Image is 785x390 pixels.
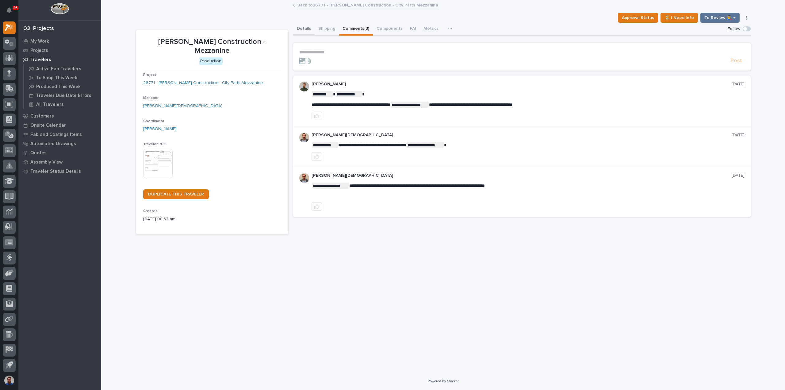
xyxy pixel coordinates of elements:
button: ⏳ I Need Info [661,13,698,23]
button: FAI [406,23,420,36]
a: Traveler Due Date Errors [24,91,101,100]
p: My Work [30,39,49,44]
span: To Review 👨‍🏭 → [704,14,736,21]
div: Production [199,57,223,65]
a: Traveler Status Details [18,167,101,176]
p: Onsite Calendar [30,123,66,128]
a: Assembly View [18,157,101,167]
p: Produced This Week [36,84,81,90]
a: Produced This Week [24,82,101,91]
span: Coordinator [143,119,164,123]
a: Powered By Stacker [427,379,458,383]
button: users-avatar [3,374,16,387]
p: [DATE] [732,173,745,178]
a: Customers [18,111,101,121]
button: To Review 👨‍🏭 → [700,13,740,23]
div: 02. Projects [23,25,54,32]
button: Details [293,23,315,36]
button: Shipping [315,23,339,36]
p: Automated Drawings [30,141,76,147]
p: Assembly View [30,160,63,165]
a: Back to26771 - [PERSON_NAME] Construction - City Parts Mezzanine [297,1,438,8]
button: like this post [312,153,322,160]
a: Quotes [18,148,101,157]
p: [PERSON_NAME] [312,82,732,87]
button: Components [373,23,406,36]
p: Projects [30,48,48,53]
img: AATXAJw4slNr5ea0WduZQVIpKGhdapBAGQ9xVsOeEvl5=s96-c [299,82,309,91]
p: Customers [30,114,54,119]
div: Notifications26 [8,7,16,17]
p: [PERSON_NAME][DEMOGRAPHIC_DATA] [312,133,732,138]
span: Post [730,57,742,64]
p: Travelers [30,57,51,63]
button: Notifications [3,4,16,17]
p: Traveler Due Date Errors [36,93,91,98]
button: Comments (3) [339,23,373,36]
p: Traveler Status Details [30,169,81,174]
span: Approval Status [622,14,654,21]
img: ACg8ocIGaxZgOborKONOsCK60Wx-Xey7sE2q6Qmw6EHN013R=s96-c [299,133,309,142]
button: Metrics [420,23,442,36]
a: [PERSON_NAME][DEMOGRAPHIC_DATA] [143,103,222,109]
p: Quotes [30,150,47,156]
a: DUPLICATE THIS TRAVELER [143,189,209,199]
p: [DATE] [732,133,745,138]
button: Post [728,57,745,64]
a: Travelers [18,55,101,64]
p: 26 [13,6,17,10]
span: Created [143,209,158,213]
span: Manager [143,96,159,100]
a: My Work [18,37,101,46]
a: 26771 - [PERSON_NAME] Construction - City Parts Mezzanine [143,80,263,86]
p: Active Fab Travelers [36,66,81,72]
button: like this post [312,203,322,210]
a: Active Fab Travelers [24,64,101,73]
p: To Shop This Week [36,75,77,81]
img: Workspace Logo [51,3,69,14]
p: [DATE] 08:32 am [143,216,281,222]
p: All Travelers [36,102,64,107]
span: DUPLICATE THIS TRAVELER [148,192,204,196]
span: Project [143,73,156,77]
p: Follow [728,26,740,32]
a: To Shop This Week [24,73,101,82]
span: Traveler PDF [143,142,166,146]
a: Projects [18,46,101,55]
img: ACg8ocIGaxZgOborKONOsCK60Wx-Xey7sE2q6Qmw6EHN013R=s96-c [299,173,309,183]
button: Approval Status [618,13,658,23]
p: Fab and Coatings Items [30,132,82,137]
a: Onsite Calendar [18,121,101,130]
span: ⏳ I Need Info [664,14,694,21]
button: like this post [312,112,322,120]
a: All Travelers [24,100,101,109]
a: Fab and Coatings Items [18,130,101,139]
a: [PERSON_NAME] [143,126,177,132]
p: [PERSON_NAME] Construction - Mezzanine [143,37,281,55]
p: [DATE] [732,82,745,87]
a: Automated Drawings [18,139,101,148]
p: [PERSON_NAME][DEMOGRAPHIC_DATA] [312,173,732,178]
